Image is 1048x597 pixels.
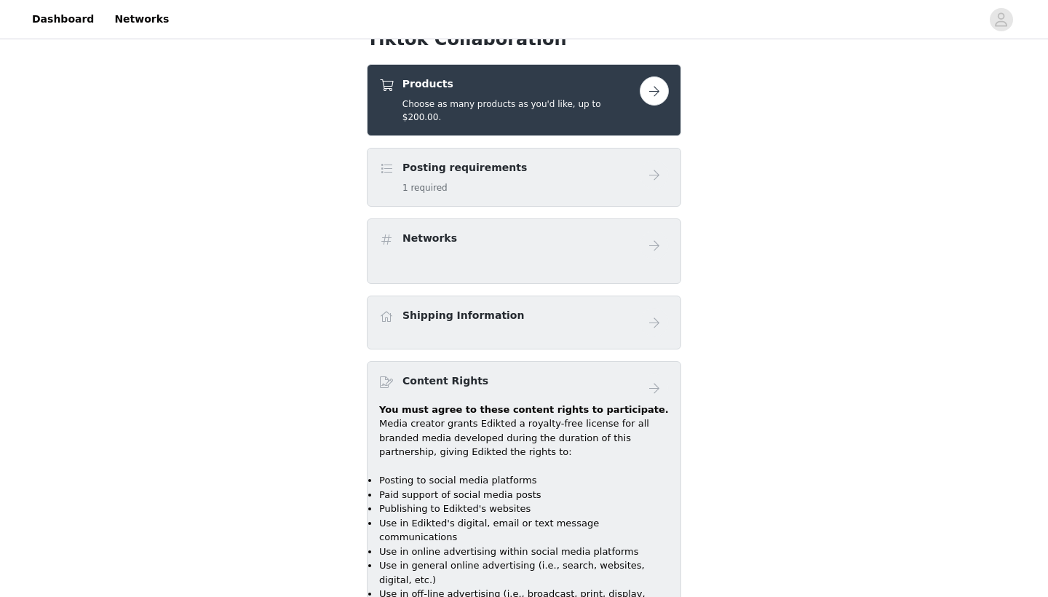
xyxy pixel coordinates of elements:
[379,404,669,415] strong: You must agree to these content rights to participate.
[367,218,681,284] div: Networks
[379,516,669,545] li: Use in Edikted's digital, email or text message communications
[402,160,527,175] h4: Posting requirements
[367,148,681,207] div: Posting requirements
[379,558,669,587] li: Use in general online advertising (i.e., search, websites, digital, etc.)
[367,64,681,136] div: Products
[367,296,681,349] div: Shipping Information
[23,3,103,36] a: Dashboard
[379,473,669,488] li: Posting to social media platforms
[402,231,457,246] h4: Networks
[402,98,640,124] h5: Choose as many products as you'd like, up to $200.00.
[402,308,524,323] h4: Shipping Information
[379,488,669,502] li: Paid support of social media posts
[402,76,640,92] h4: Products
[402,373,488,389] h4: Content Rights
[106,3,178,36] a: Networks
[379,545,669,559] li: Use in online advertising within social media platforms
[994,8,1008,31] div: avatar
[379,416,669,459] p: Media creator grants Edikted a royalty-free license for all branded media developed during the du...
[402,181,527,194] h5: 1 required
[379,502,669,516] li: Publishing to Edikted's websites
